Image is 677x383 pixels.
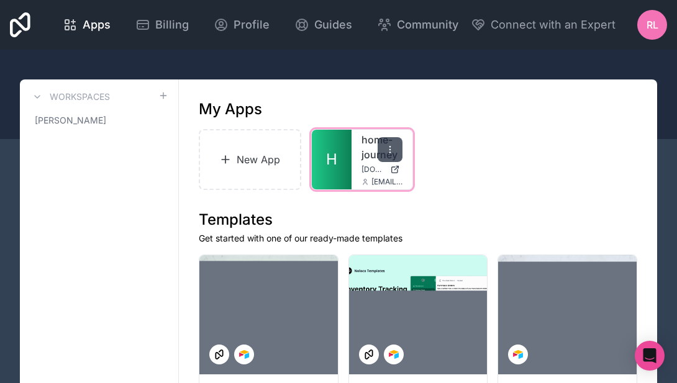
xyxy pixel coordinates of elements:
a: [PERSON_NAME] [30,109,168,132]
img: Airtable Logo [513,349,523,359]
span: Guides [314,16,352,34]
a: Guides [284,11,362,38]
a: Apps [53,11,120,38]
div: Open Intercom Messenger [635,341,665,371]
span: Community [397,16,458,34]
a: H [312,130,352,189]
span: Billing [155,16,189,34]
p: Get started with one of our ready-made templates [199,232,637,245]
span: [DOMAIN_NAME] [361,164,386,174]
img: Airtable Logo [239,349,249,359]
a: home-journey [361,132,403,162]
h3: Workspaces [50,91,110,103]
span: Apps [83,16,111,34]
a: Billing [125,11,199,38]
a: [DOMAIN_NAME] [361,164,403,174]
span: [PERSON_NAME] [35,114,106,127]
span: Profile [234,16,270,34]
h1: My Apps [199,99,262,119]
button: Connect with an Expert [471,16,616,34]
a: Profile [204,11,279,38]
span: [EMAIL_ADDRESS][DOMAIN_NAME] [371,177,403,187]
a: New App [199,129,301,190]
span: RL [647,17,658,32]
a: Community [367,11,468,38]
a: Workspaces [30,89,110,104]
h1: Templates [199,210,637,230]
span: H [326,150,337,169]
span: Connect with an Expert [491,16,616,34]
img: Airtable Logo [389,349,399,359]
